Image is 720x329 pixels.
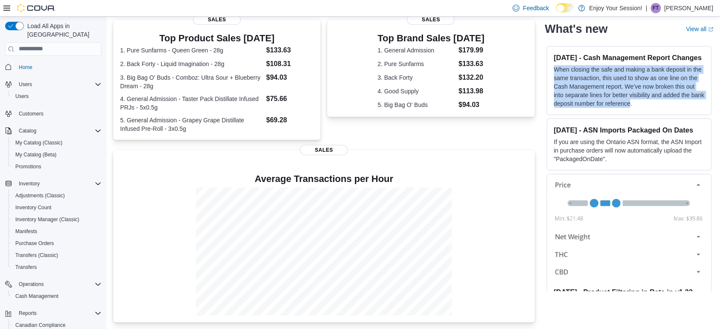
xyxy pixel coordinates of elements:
[458,86,484,96] dd: $113.98
[15,216,79,223] span: Inventory Manager (Classic)
[651,3,661,13] div: Franky Thomas
[708,27,713,32] svg: External link
[12,202,55,213] a: Inventory Count
[15,79,101,89] span: Users
[15,62,101,72] span: Home
[9,149,105,161] button: My Catalog (Beta)
[19,281,44,288] span: Operations
[9,190,105,202] button: Adjustments (Classic)
[9,261,105,273] button: Transfers
[19,81,32,88] span: Users
[664,3,713,13] p: [PERSON_NAME]
[15,62,36,72] a: Home
[193,14,241,25] span: Sales
[12,238,101,248] span: Purchase Orders
[9,90,105,102] button: Users
[9,214,105,225] button: Inventory Manager (Classic)
[266,59,314,69] dd: $108.31
[12,202,101,213] span: Inventory Count
[12,250,101,260] span: Transfers (Classic)
[120,33,314,43] h3: Top Product Sales [DATE]
[19,180,40,187] span: Inventory
[12,190,68,201] a: Adjustments (Classic)
[407,14,455,25] span: Sales
[12,150,60,160] a: My Catalog (Beta)
[12,190,101,201] span: Adjustments (Classic)
[12,91,32,101] a: Users
[12,291,62,301] a: Cash Management
[545,22,608,36] h2: What's new
[9,137,105,149] button: My Catalog (Classic)
[12,162,45,172] a: Promotions
[266,72,314,83] dd: $94.03
[12,238,58,248] a: Purchase Orders
[377,73,455,82] dt: 3. Back Forty
[554,288,704,296] h3: [DATE] - Product Filtering in Beta in v1.32
[645,3,647,13] p: |
[15,308,40,318] button: Reports
[15,163,41,170] span: Promotions
[653,3,659,13] span: FT
[24,22,101,39] span: Load All Apps in [GEOGRAPHIC_DATA]
[2,178,105,190] button: Inventory
[15,228,37,235] span: Manifests
[554,65,704,108] p: When closing the safe and making a bank deposit in the same transaction, this used to show as one...
[17,4,55,12] img: Cova
[300,145,348,155] span: Sales
[120,116,263,133] dt: 5. General Admission - Grapey Grape Distillate Infused Pre-Roll - 3x0.5g
[15,192,65,199] span: Adjustments (Classic)
[12,150,101,160] span: My Catalog (Beta)
[15,308,101,318] span: Reports
[120,46,263,55] dt: 1. Pure Sunfarms - Queen Green - 28g
[120,60,263,68] dt: 2. Back Forty - Liquid Imagination - 28g
[686,26,713,32] a: View allExternal link
[120,174,528,184] h4: Average Transactions per Hour
[266,94,314,104] dd: $75.66
[377,101,455,109] dt: 5. Big Bag O' Buds
[15,109,47,119] a: Customers
[2,61,105,73] button: Home
[458,100,484,110] dd: $94.03
[19,127,36,134] span: Catalog
[266,115,314,125] dd: $69.28
[9,161,105,173] button: Promotions
[458,59,484,69] dd: $133.63
[15,93,29,100] span: Users
[15,264,37,271] span: Transfers
[2,107,105,120] button: Customers
[9,249,105,261] button: Transfers (Classic)
[15,179,101,189] span: Inventory
[15,126,101,136] span: Catalog
[15,108,101,119] span: Customers
[2,307,105,319] button: Reports
[554,138,704,163] p: If you are using the Ontario ASN format, the ASN Import in purchase orders will now automatically...
[12,162,101,172] span: Promotions
[458,45,484,55] dd: $179.99
[12,291,101,301] span: Cash Management
[554,53,704,62] h3: [DATE] - Cash Management Report Changes
[12,262,101,272] span: Transfers
[377,33,484,43] h3: Top Brand Sales [DATE]
[377,46,455,55] dt: 1. General Admission
[120,73,263,90] dt: 3. Big Bag O' Buds - Comboz: Ultra Sour + Blueberry Dream - 28g
[589,3,642,13] p: Enjoy Your Session!
[266,45,314,55] dd: $133.63
[9,237,105,249] button: Purchase Orders
[15,279,47,289] button: Operations
[2,78,105,90] button: Users
[15,322,66,329] span: Canadian Compliance
[9,225,105,237] button: Manifests
[12,214,101,225] span: Inventory Manager (Classic)
[15,279,101,289] span: Operations
[15,252,58,259] span: Transfers (Classic)
[15,204,52,211] span: Inventory Count
[556,3,574,12] input: Dark Mode
[15,151,57,158] span: My Catalog (Beta)
[12,262,40,272] a: Transfers
[15,79,35,89] button: Users
[15,179,43,189] button: Inventory
[554,126,704,134] h3: [DATE] - ASN Imports Packaged On Dates
[15,139,63,146] span: My Catalog (Classic)
[9,202,105,214] button: Inventory Count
